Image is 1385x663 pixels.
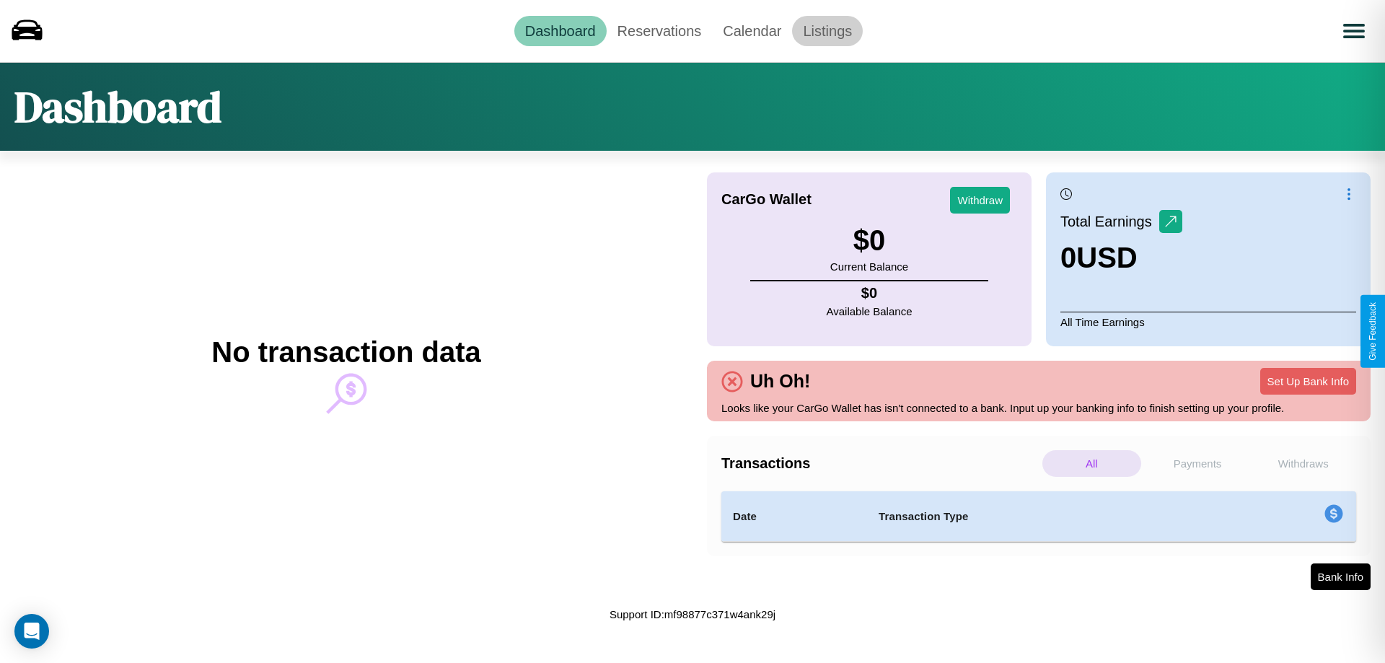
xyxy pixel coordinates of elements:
button: Withdraw [950,187,1010,214]
a: Calendar [712,16,792,46]
div: Give Feedback [1368,302,1378,361]
a: Dashboard [514,16,607,46]
h4: CarGo Wallet [721,191,812,208]
p: Withdraws [1254,450,1353,477]
p: Total Earnings [1060,208,1159,234]
p: Looks like your CarGo Wallet has isn't connected to a bank. Input up your banking info to finish ... [721,398,1356,418]
h2: No transaction data [211,336,480,369]
div: Open Intercom Messenger [14,614,49,649]
p: Current Balance [830,257,908,276]
h4: Transaction Type [879,508,1206,525]
h4: Uh Oh! [743,371,817,392]
table: simple table [721,491,1356,542]
p: Support ID: mf98877c371w4ank29j [610,605,775,624]
a: Listings [792,16,863,46]
h4: Transactions [721,455,1039,472]
h3: $ 0 [830,224,908,257]
h4: $ 0 [827,285,913,302]
a: Reservations [607,16,713,46]
p: All [1042,450,1141,477]
p: All Time Earnings [1060,312,1356,332]
button: Bank Info [1311,563,1371,590]
button: Set Up Bank Info [1260,368,1356,395]
h4: Date [733,508,856,525]
p: Payments [1148,450,1247,477]
button: Open menu [1334,11,1374,51]
p: Available Balance [827,302,913,321]
h3: 0 USD [1060,242,1182,274]
h1: Dashboard [14,77,221,136]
